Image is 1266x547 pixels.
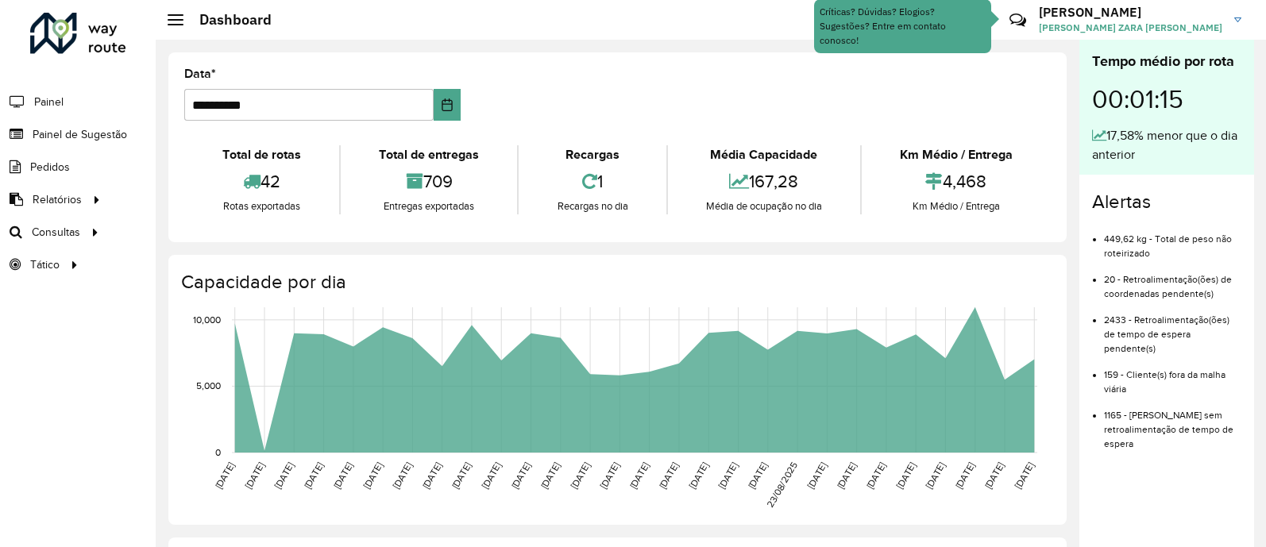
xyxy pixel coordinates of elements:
div: Entregas exportadas [345,198,513,214]
text: [DATE] [450,460,473,491]
text: [DATE] [805,460,828,491]
h4: Alertas [1092,191,1241,214]
text: [DATE] [1013,460,1036,491]
h4: Capacidade por dia [181,271,1051,294]
text: [DATE] [509,460,532,491]
div: 00:01:15 [1092,72,1241,126]
div: 709 [345,164,513,198]
div: 1 [523,164,662,198]
div: 42 [188,164,335,198]
h3: [PERSON_NAME] [1039,5,1222,20]
button: Choose Date [434,89,461,121]
div: Recargas no dia [523,198,662,214]
div: 167,28 [672,164,856,198]
text: [DATE] [627,460,650,491]
li: 20 - Retroalimentação(ões) de coordenadas pendente(s) [1104,260,1241,301]
label: Data [184,64,216,83]
span: Painel [34,94,64,110]
div: Tempo médio por rota [1092,51,1241,72]
text: [DATE] [687,460,710,491]
div: Km Médio / Entrega [866,198,1047,214]
text: [DATE] [569,460,592,491]
text: [DATE] [598,460,621,491]
div: Total de entregas [345,145,513,164]
text: [DATE] [361,460,384,491]
text: [DATE] [213,460,236,491]
li: 159 - Cliente(s) fora da malha viária [1104,356,1241,396]
span: Relatórios [33,191,82,208]
div: Rotas exportadas [188,198,335,214]
text: [DATE] [272,460,295,491]
text: [DATE] [331,460,354,491]
text: [DATE] [924,460,947,491]
text: 10,000 [193,314,221,325]
text: [DATE] [242,460,265,491]
text: [DATE] [953,460,976,491]
h2: Dashboard [183,11,272,29]
text: [DATE] [480,460,503,491]
a: Contato Rápido [1001,3,1035,37]
text: [DATE] [657,460,680,491]
text: [DATE] [894,460,917,491]
text: [DATE] [420,460,443,491]
text: 23/08/2025 [765,460,799,510]
text: [DATE] [982,460,1005,491]
text: [DATE] [391,460,414,491]
text: [DATE] [538,460,562,491]
span: Pedidos [30,159,70,175]
span: Painel de Sugestão [33,126,127,143]
span: [PERSON_NAME] ZARA [PERSON_NAME] [1039,21,1222,35]
text: [DATE] [746,460,769,491]
span: Consultas [32,224,80,241]
li: 2433 - Retroalimentação(ões) de tempo de espera pendente(s) [1104,301,1241,356]
span: Tático [30,256,60,273]
div: Km Médio / Entrega [866,145,1047,164]
div: Média de ocupação no dia [672,198,856,214]
div: Total de rotas [188,145,335,164]
text: [DATE] [864,460,887,491]
text: 5,000 [196,381,221,391]
li: 1165 - [PERSON_NAME] sem retroalimentação de tempo de espera [1104,396,1241,451]
div: Recargas [523,145,662,164]
li: 449,62 kg - Total de peso não roteirizado [1104,220,1241,260]
text: [DATE] [302,460,325,491]
text: 0 [215,447,221,457]
text: [DATE] [835,460,858,491]
div: 4,468 [866,164,1047,198]
text: [DATE] [716,460,739,491]
div: 17,58% menor que o dia anterior [1092,126,1241,164]
div: Média Capacidade [672,145,856,164]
